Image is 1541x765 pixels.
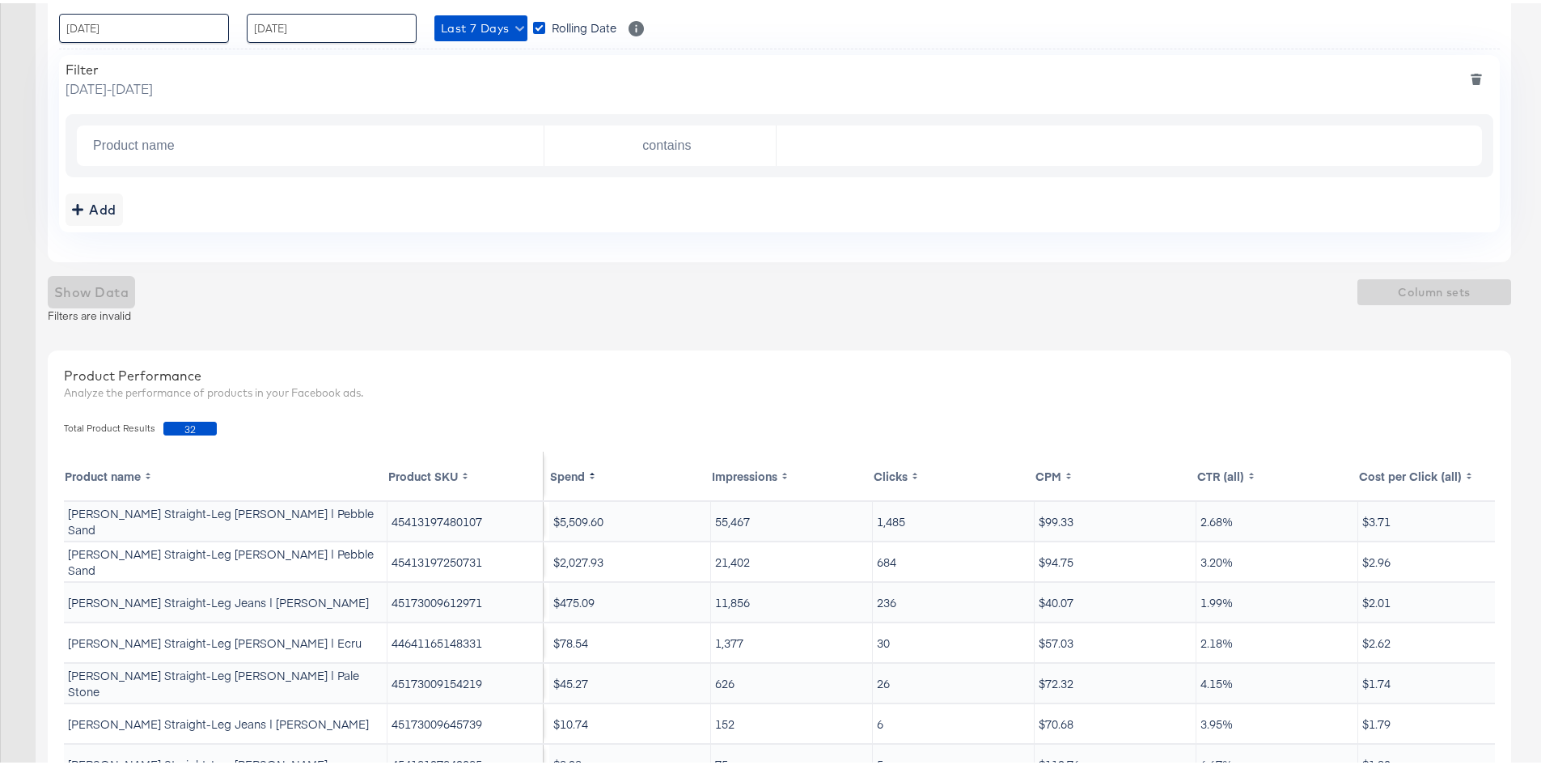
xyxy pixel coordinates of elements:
td: 30 [873,620,1035,659]
td: 45173009645739 [387,701,544,740]
td: $2.62 [1358,620,1520,659]
td: 45413197480107 [387,499,544,538]
div: Product Performance [64,363,1495,382]
td: $40.07 [1035,580,1196,618]
td: 236 [873,580,1035,618]
th: Toggle SortBy [387,448,544,497]
div: Add [72,195,116,218]
td: 11,856 [711,580,873,618]
td: 4.15% [1196,661,1358,699]
td: [PERSON_NAME] Straight-Leg [PERSON_NAME] | Pebble Sand [64,539,387,578]
span: Rolling Date [552,16,616,32]
th: Toggle SortBy [711,448,873,497]
td: $45.27 [549,661,711,699]
td: $78.54 [549,620,711,659]
th: Toggle SortBy [64,448,387,497]
span: Last 7 Days [441,15,521,36]
th: Toggle SortBy [549,448,711,497]
div: Filters are invalid [48,273,1511,334]
td: $5,509.60 [549,499,711,538]
th: Toggle SortBy [1358,448,1520,497]
td: 1,377 [711,620,873,659]
th: Toggle SortBy [873,448,1035,497]
td: $1.74 [1358,661,1520,699]
td: 626 [711,661,873,699]
td: $1.79 [1358,701,1520,740]
td: 55,467 [711,499,873,538]
td: [PERSON_NAME] Straight-Leg [PERSON_NAME] | Pebble Sand [64,499,387,538]
td: 3.20% [1196,539,1358,578]
span: [DATE] - [DATE] [66,76,153,95]
td: $2.96 [1358,539,1520,578]
td: $57.03 [1035,620,1196,659]
button: Last 7 Days [434,12,527,38]
span: Total Product Results [64,419,163,432]
td: 684 [873,539,1035,578]
td: $2.01 [1358,580,1520,618]
span: 32 [163,419,217,432]
div: Filter [66,58,153,74]
button: addbutton [66,190,123,223]
td: 45413197250731 [387,539,544,578]
th: Toggle SortBy [1196,448,1358,497]
td: $72.32 [1035,661,1196,699]
td: $70.68 [1035,701,1196,740]
td: 21,402 [711,539,873,578]
button: Open [751,131,764,144]
td: $94.75 [1035,539,1196,578]
td: 44641165148331 [387,620,544,659]
td: 6 [873,701,1035,740]
td: $99.33 [1035,499,1196,538]
td: 2.68% [1196,499,1358,538]
td: 2.18% [1196,620,1358,659]
div: Analyze the performance of products in your Facebook ads. [64,382,1495,397]
td: [PERSON_NAME] Straight-Leg [PERSON_NAME] | Ecru [64,620,387,659]
button: Open [519,131,531,144]
td: 3.95% [1196,701,1358,740]
td: [PERSON_NAME] Straight-Leg Jeans | [PERSON_NAME] [64,701,387,740]
td: 26 [873,661,1035,699]
td: [PERSON_NAME] Straight-Leg [PERSON_NAME] | Pale Stone [64,661,387,699]
td: $475.09 [549,580,711,618]
td: $3.71 [1358,499,1520,538]
td: $10.74 [549,701,711,740]
td: 1,485 [873,499,1035,538]
td: 45173009612971 [387,580,544,618]
td: 45173009154219 [387,661,544,699]
td: 152 [711,701,873,740]
td: 1.99% [1196,580,1358,618]
button: deletefilters [1459,58,1493,95]
td: [PERSON_NAME] Straight-Leg Jeans | [PERSON_NAME] [64,580,387,618]
th: Toggle SortBy [1035,448,1196,497]
td: $2,027.93 [549,539,711,578]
